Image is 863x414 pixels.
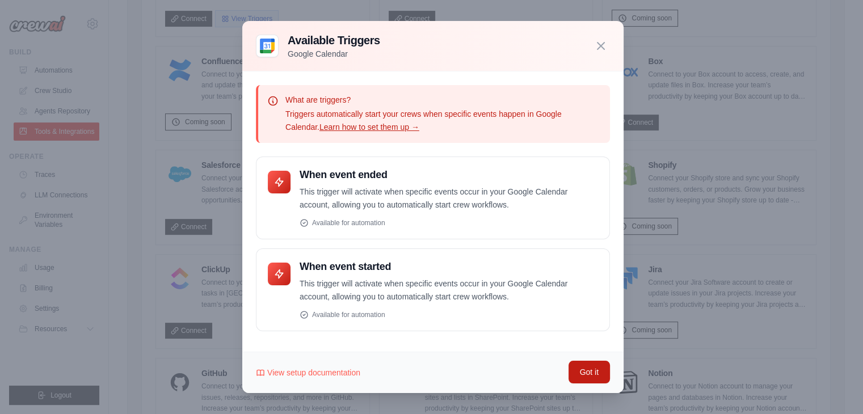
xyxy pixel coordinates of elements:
a: View setup documentation [256,367,360,378]
iframe: Chat Widget [806,360,863,414]
a: Learn how to set them up → [319,122,419,132]
span: View setup documentation [267,367,360,378]
h4: When event started [300,260,598,273]
div: Available for automation [300,310,598,319]
p: This trigger will activate when specific events occur in your Google Calendar account, allowing y... [300,277,598,303]
h3: Available Triggers [288,32,380,48]
p: What are triggers? [285,94,601,105]
p: Google Calendar [288,48,380,60]
button: Got it [569,361,610,383]
div: Available for automation [300,218,598,227]
p: This trigger will activate when specific events occur in your Google Calendar account, allowing y... [300,185,598,212]
img: Google Calendar [256,35,279,57]
p: Triggers automatically start your crews when specific events happen in Google Calendar. [285,108,601,134]
h4: When event ended [300,168,598,181]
